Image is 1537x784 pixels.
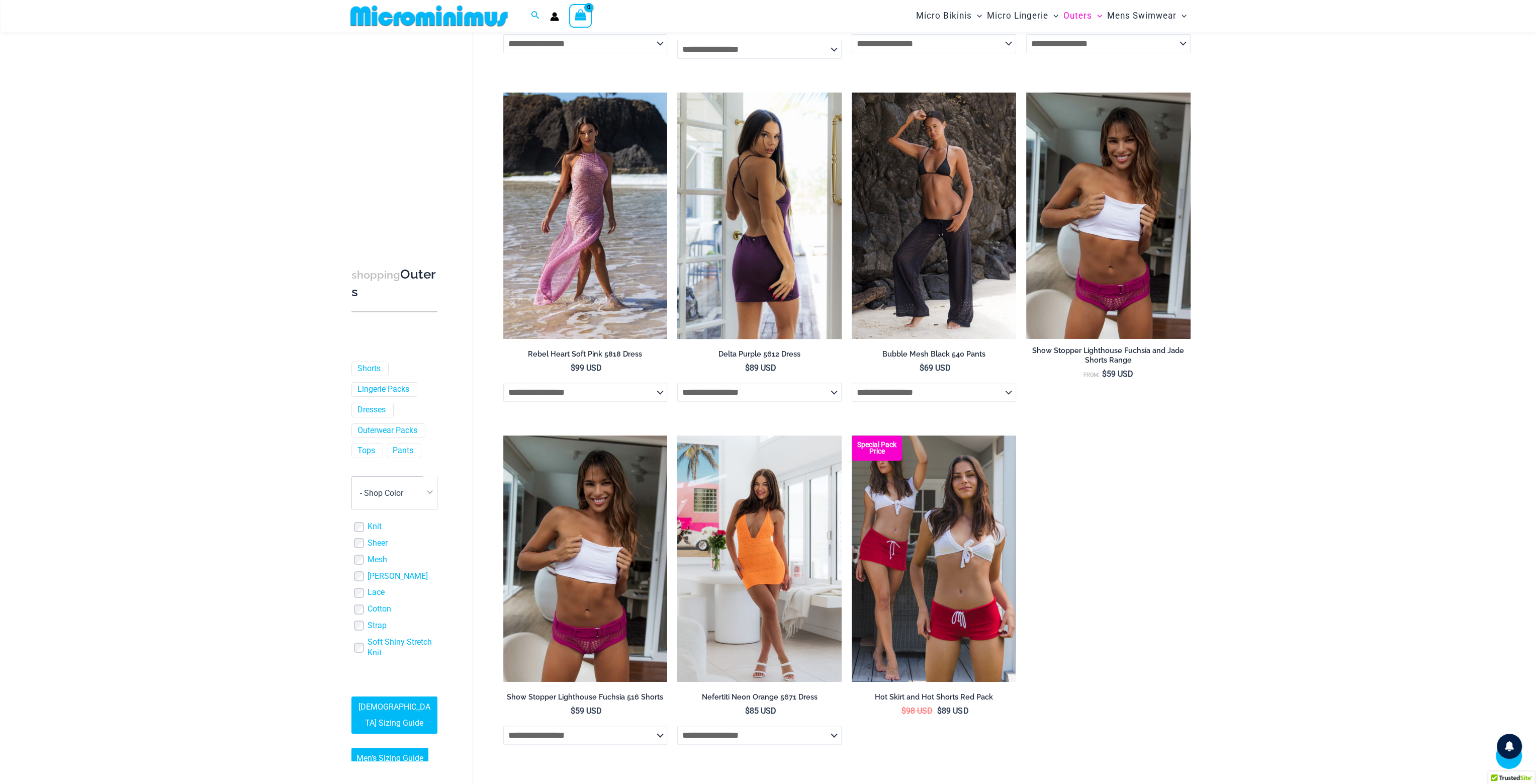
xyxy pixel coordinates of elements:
span: Menu Toggle [1048,3,1058,29]
a: Micro LingerieMenu ToggleMenu Toggle [984,3,1061,29]
span: $ [571,363,575,373]
b: Special Pack Price [852,442,902,455]
a: Rebel Heart Soft Pink 5818 Dress [503,350,668,363]
a: Outerwear Packs [357,425,417,436]
img: Bubble Mesh Black 540 Pants 01 [852,93,1016,339]
span: Menu Toggle [1092,3,1102,29]
bdi: 69 USD [920,363,951,373]
a: Men’s Sizing Guide [351,748,428,769]
a: Search icon link [531,10,540,22]
bdi: 89 USD [937,706,968,716]
bdi: 89 USD [745,363,776,373]
a: Shorts [357,364,381,374]
a: OutersMenu ToggleMenu Toggle [1061,3,1105,29]
a: Nefertiti Neon Orange 5671 Dress [677,692,842,706]
a: Account icon link [550,12,559,21]
a: Knit [368,521,382,532]
span: - Shop Color [351,476,437,509]
span: $ [901,706,906,716]
img: Rebel Heart Soft Pink 5818 Dress 01 [503,93,668,339]
h2: Delta Purple 5612 Dress [677,350,842,359]
a: Delta Purple 5612 Dress 01Delta Purple 5612 Dress 03Delta Purple 5612 Dress 03 [677,93,842,339]
span: - Shop Color [352,477,437,509]
a: Delta Purple 5612 Dress [677,350,842,363]
bdi: 99 USD [571,363,602,373]
bdi: 59 USD [571,706,602,716]
a: [PERSON_NAME] [368,571,428,582]
span: $ [745,363,750,373]
span: $ [1102,369,1107,379]
h2: Show Stopper Lighthouse Fuchsia 516 Shorts [503,692,668,702]
img: shorts and skirt pack 1 [852,435,1016,682]
img: Delta Purple 5612 Dress 03 [677,93,842,339]
img: MM SHOP LOGO FLAT [346,5,512,27]
h3: Outers [351,266,437,301]
a: Soft Shiny Stretch Knit [368,637,437,658]
a: Dresses [357,405,386,415]
nav: Site Navigation [912,2,1191,30]
img: Lighthouse Fuchsia 516 Shorts 04 [503,435,668,682]
span: $ [920,363,924,373]
h2: Show Stopper Lighthouse Fuchsia and Jade Shorts Range [1026,346,1191,365]
a: Lace [368,587,385,598]
a: Pants [393,446,413,456]
a: Nefertiti Neon Orange 5671 Dress 01Nefertiti Neon Orange 5671 Dress 02Nefertiti Neon Orange 5671 ... [677,435,842,682]
span: Menu Toggle [1177,3,1187,29]
span: Mens Swimwear [1107,3,1177,29]
a: Cotton [368,604,391,615]
span: $ [745,706,750,716]
span: - Shop Color [360,488,403,498]
a: Lighthouse Fuchsia 516 Shorts 04Lighthouse Fuchsia 516 Shorts 05Lighthouse Fuchsia 516 Shorts 05 [503,435,668,682]
span: $ [937,706,942,716]
a: Micro BikinisMenu ToggleMenu Toggle [914,3,984,29]
a: View Shopping Cart, empty [569,4,592,27]
a: Show Stopper Lighthouse Fuchsia and Jade Shorts Range [1026,346,1191,369]
iframe: TrustedSite Certified [351,34,442,235]
a: Bubble Mesh Black 540 Pants [852,350,1016,363]
a: Tops [357,446,375,456]
span: Outers [1063,3,1092,29]
a: Bubble Mesh Black 540 Pants 01Bubble Mesh Black 540 Pants 03Bubble Mesh Black 540 Pants 03 [852,93,1016,339]
img: Nefertiti Neon Orange 5671 Dress 01 [677,435,842,682]
a: Strap [368,621,387,631]
bdi: 98 USD [901,706,933,716]
h2: Rebel Heart Soft Pink 5818 Dress [503,350,668,359]
span: From: [1083,372,1100,378]
span: $ [571,706,575,716]
a: shorts and skirt pack 1 Hot Skirt Red 507 Skirt 10Hot Skirt Red 507 Skirt 10 [852,435,1016,682]
span: Menu Toggle [972,3,982,29]
a: Rebel Heart Soft Pink 5818 Dress 01Rebel Heart Soft Pink 5818 Dress 04Rebel Heart Soft Pink 5818 ... [503,93,668,339]
bdi: 85 USD [745,706,776,716]
img: Lighthouse Fuchsia 516 Shorts 04 [1026,93,1191,339]
span: Micro Bikinis [916,3,972,29]
bdi: 59 USD [1102,369,1133,379]
a: Mesh [368,555,387,565]
a: Lighthouse Fuchsia 516 Shorts 04Lighthouse Jade 516 Shorts 05Lighthouse Jade 516 Shorts 05 [1026,93,1191,339]
a: Mens SwimwearMenu ToggleMenu Toggle [1105,3,1189,29]
h2: Bubble Mesh Black 540 Pants [852,350,1016,359]
a: Show Stopper Lighthouse Fuchsia 516 Shorts [503,692,668,706]
a: Lingerie Packs [357,384,409,395]
a: Sheer [368,538,388,549]
span: Micro Lingerie [987,3,1048,29]
span: shopping [351,269,400,281]
h2: Nefertiti Neon Orange 5671 Dress [677,692,842,702]
a: [DEMOGRAPHIC_DATA] Sizing Guide [351,696,437,734]
h2: Hot Skirt and Hot Shorts Red Pack [852,692,1016,702]
a: Hot Skirt and Hot Shorts Red Pack [852,692,1016,706]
